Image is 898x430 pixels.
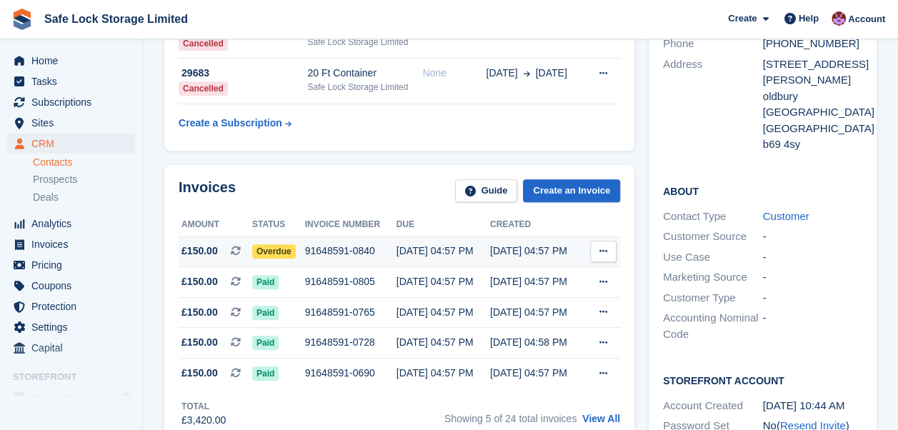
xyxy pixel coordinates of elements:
[31,113,117,133] span: Sites
[305,244,396,259] div: 91648591-0840
[33,172,135,187] a: Prospects
[763,89,863,121] div: oldbury [GEOGRAPHIC_DATA]
[33,190,135,205] a: Deals
[396,244,490,259] div: [DATE] 04:57 PM
[444,413,577,424] span: Showing 5 of 24 total invoices
[763,210,809,222] a: Customer
[31,388,117,408] span: Online Store
[305,214,396,236] th: Invoice number
[252,306,279,320] span: Paid
[305,274,396,289] div: 91648591-0805
[179,214,252,236] th: Amount
[763,36,863,52] div: [PHONE_NUMBER]
[179,36,228,51] div: Cancelled
[7,234,135,254] a: menu
[7,338,135,358] a: menu
[31,71,117,91] span: Tasks
[31,51,117,71] span: Home
[763,269,863,286] div: -
[663,290,763,306] div: Customer Type
[181,400,226,413] div: Total
[490,214,584,236] th: Created
[7,92,135,112] a: menu
[33,156,135,169] a: Contacts
[31,214,117,234] span: Analytics
[763,121,863,137] div: [GEOGRAPHIC_DATA]
[31,296,117,316] span: Protection
[39,7,194,31] a: Safe Lock Storage Limited
[33,191,59,204] span: Deals
[663,373,862,387] h2: Storefront Account
[33,173,77,186] span: Prospects
[490,366,584,381] div: [DATE] 04:57 PM
[422,66,486,81] div: None
[13,370,142,384] span: Storefront
[7,388,135,408] a: menu
[763,229,863,245] div: -
[663,398,763,414] div: Account Created
[763,249,863,266] div: -
[179,116,282,131] div: Create a Subscription
[455,179,518,203] a: Guide
[663,56,763,153] div: Address
[31,92,117,112] span: Subscriptions
[31,255,117,275] span: Pricing
[582,413,620,424] a: View All
[31,338,117,358] span: Capital
[179,66,307,81] div: 29683
[490,305,584,320] div: [DATE] 04:57 PM
[396,366,490,381] div: [DATE] 04:57 PM
[307,36,422,49] div: Safe Lock Storage Limited
[31,234,117,254] span: Invoices
[799,11,819,26] span: Help
[305,305,396,320] div: 91648591-0765
[7,317,135,337] a: menu
[7,214,135,234] a: menu
[305,335,396,350] div: 91648591-0728
[486,66,517,81] span: [DATE]
[396,335,490,350] div: [DATE] 04:57 PM
[763,398,863,414] div: [DATE] 10:44 AM
[396,214,490,236] th: Due
[7,134,135,154] a: menu
[728,11,757,26] span: Create
[31,134,117,154] span: CRM
[7,255,135,275] a: menu
[663,269,763,286] div: Marketing Source
[181,305,218,320] span: £150.00
[181,366,218,381] span: £150.00
[396,305,490,320] div: [DATE] 04:57 PM
[252,214,305,236] th: Status
[536,66,567,81] span: [DATE]
[663,249,763,266] div: Use Case
[663,229,763,245] div: Customer Source
[307,81,422,94] div: Safe Lock Storage Limited
[663,36,763,52] div: Phone
[181,244,218,259] span: £150.00
[181,335,218,350] span: £150.00
[663,209,763,225] div: Contact Type
[181,413,226,428] div: £3,420.00
[490,274,584,289] div: [DATE] 04:57 PM
[663,184,862,198] h2: About
[7,276,135,296] a: menu
[179,81,228,96] div: Cancelled
[663,310,763,342] div: Accounting Nominal Code
[31,276,117,296] span: Coupons
[763,56,863,89] div: [STREET_ADDRESS][PERSON_NAME]
[832,11,846,26] img: Toni Ebong
[179,179,236,203] h2: Invoices
[490,335,584,350] div: [DATE] 04:58 PM
[763,290,863,306] div: -
[118,389,135,406] a: Preview store
[181,274,218,289] span: £150.00
[252,244,296,259] span: Overdue
[11,9,33,30] img: stora-icon-8386f47178a22dfd0bd8f6a31ec36ba5ce8667c1dd55bd0f319d3a0aa187defe.svg
[396,274,490,289] div: [DATE] 04:57 PM
[490,244,584,259] div: [DATE] 04:57 PM
[7,296,135,316] a: menu
[31,317,117,337] span: Settings
[179,110,291,136] a: Create a Subscription
[7,71,135,91] a: menu
[307,66,422,81] div: 20 Ft Container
